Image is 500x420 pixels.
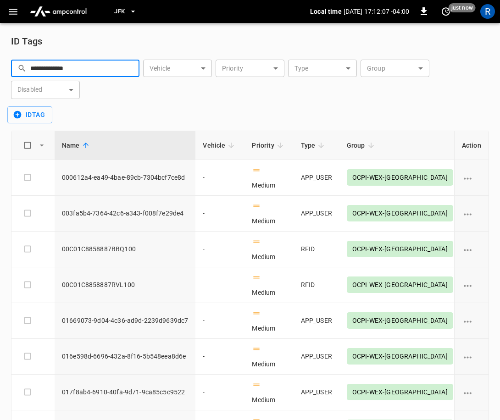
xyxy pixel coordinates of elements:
td: APP_USER [294,375,339,410]
td: APP_USER [294,196,339,232]
div: vehicle options [462,387,481,397]
span: Vehicle [203,140,237,151]
span: 003fa5b4-7364-42c6-a343-f008f7e29de4 [62,209,188,218]
h6: ID Tags [11,34,42,49]
th: Action [454,131,489,160]
div: profile-icon [480,4,495,19]
span: Type [301,140,328,151]
p: [DATE] 17:12:07 -04:00 [344,7,409,16]
span: 01669073-9d04-4c36-ad9d-2239d9639dc7 [62,316,188,325]
td: - [195,375,244,410]
td: APP_USER [294,303,339,339]
div: Medium [252,359,275,369]
span: JFK [114,6,125,17]
div: vehicle options [462,209,481,218]
p: Local time [310,7,342,16]
td: APP_USER [294,339,339,375]
div: Medium [252,252,275,261]
div: OCPI-WEX-[GEOGRAPHIC_DATA] [347,348,453,365]
span: Name [62,140,92,151]
span: Priority [252,140,286,151]
span: 00C01C8858887RVL100 [62,280,188,289]
div: Medium [252,395,275,404]
div: OCPI-WEX-[GEOGRAPHIC_DATA] [347,241,453,257]
td: - [195,232,244,267]
td: - [195,160,244,196]
div: vehicle options [462,244,481,254]
button: set refresh interval [439,4,453,19]
div: vehicle options [462,352,481,361]
div: OCPI-WEX-[GEOGRAPHIC_DATA] [347,312,453,329]
div: vehicle options [462,173,481,182]
div: Medium [252,181,275,190]
div: OCPI-WEX-[GEOGRAPHIC_DATA] [347,384,453,400]
img: ampcontrol.io logo [26,3,90,20]
div: OCPI-WEX-[GEOGRAPHIC_DATA] [347,276,453,293]
td: APP_USER [294,160,339,196]
td: - [195,339,244,375]
span: just now [449,3,476,12]
span: 00C01C8858887BBQ100 [62,244,188,254]
span: 016e598d-6696-432a-8f16-5b548eea8d6e [62,352,188,361]
td: - [195,196,244,232]
div: Medium [252,288,275,297]
span: 017f8ab4-6910-40fa-9d71-9ca85c5c9522 [62,387,188,397]
td: - [195,267,244,303]
span: 000612a4-ea49-4bae-89cb-7304bcf7ce8d [62,173,188,182]
div: vehicle options [462,316,481,325]
div: Medium [252,216,275,226]
button: idTag [7,106,52,123]
td: RFID [294,232,339,267]
td: RFID [294,267,339,303]
div: OCPI-WEX-[GEOGRAPHIC_DATA] [347,205,453,221]
span: Group [347,140,377,151]
td: - [195,303,244,339]
button: JFK [111,3,140,21]
div: vehicle options [462,280,481,289]
div: OCPI-WEX-[GEOGRAPHIC_DATA] [347,169,453,186]
div: Medium [252,324,275,333]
